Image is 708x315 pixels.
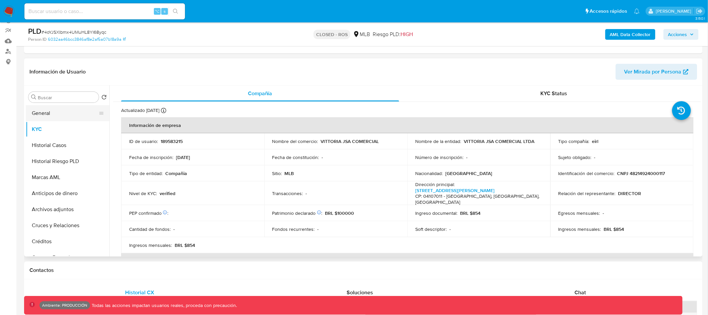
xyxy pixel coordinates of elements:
span: Compañía [248,90,272,97]
p: BRL $854 [604,226,624,232]
a: [STREET_ADDRESS][PERSON_NAME] [415,187,495,194]
span: 3.150.1 [695,16,705,21]
div: MLB [353,31,370,38]
span: KYC Status [541,90,567,97]
p: Soft descriptor : [415,226,447,232]
p: Nacionalidad : [415,170,443,176]
h1: Contactos [29,267,697,274]
button: Ver Mirada por Persona [616,64,697,80]
p: CLOSED - ROS [314,30,350,39]
button: Volver al orden por defecto [101,95,107,102]
button: Acciones [663,29,699,40]
p: Relación del representante : [558,190,616,196]
p: - [466,154,467,160]
span: Riesgo PLD: [373,31,413,38]
p: VITTORIA JSA COMERCIAL [321,138,379,144]
button: search-icon [169,7,182,16]
p: Transacciones : [272,190,303,196]
span: # 4oYJSXIbmx4UMuHL8YI68yqc [41,29,106,35]
p: Ingreso documental : [415,210,457,216]
th: Datos de contacto [121,253,694,269]
p: - [322,154,323,160]
button: Historial Casos [26,137,109,153]
p: eirl [592,138,599,144]
p: Fecha de constitución : [272,154,319,160]
a: Salir [696,8,703,15]
input: Buscar usuario o caso... [24,7,185,16]
p: Ambiente: PRODUCCIÓN [42,304,87,307]
button: Historial Riesgo PLD [26,153,109,169]
button: Archivos adjuntos [26,201,109,217]
p: - [449,226,451,232]
p: Ingresos mensuales : [129,242,172,248]
p: diego.assum@mercadolibre.com [656,8,694,14]
button: Buscar [31,95,36,100]
p: ID de usuario : [129,138,158,144]
p: Fecha de inscripción : [129,154,173,160]
p: BRL $854 [460,210,480,216]
p: Todas las acciones impactan usuarios reales, proceda con precaución. [90,302,237,309]
p: CNPJ 48214924000117 [617,170,665,176]
a: 6032aa46bcc3846af8e2af5a07b18a9a [48,36,126,42]
p: Patrimonio declarado : [272,210,323,216]
button: Cruces y Relaciones [26,217,109,233]
span: s [164,8,166,14]
span: Historial CX [125,289,154,296]
button: Marcas AML [26,169,109,185]
span: Accesos rápidos [590,8,627,15]
p: Nombre de la entidad : [415,138,461,144]
h4: CP: 04107011 - [GEOGRAPHIC_DATA], [GEOGRAPHIC_DATA], [GEOGRAPHIC_DATA] [415,193,540,205]
p: [DATE] [176,154,190,160]
p: Tipo compañía : [558,138,590,144]
span: Soluciones [347,289,373,296]
b: Person ID [28,36,47,42]
p: Tipo de entidad : [129,170,163,176]
p: Sujeto obligado : [558,154,592,160]
p: 189583215 [161,138,183,144]
p: BRL $100000 [325,210,354,216]
span: ⌥ [155,8,160,14]
p: MLB [285,170,294,176]
p: Egresos mensuales : [558,210,600,216]
span: Ver Mirada por Persona [624,64,682,80]
p: [GEOGRAPHIC_DATA] [445,170,492,176]
p: - [603,210,604,216]
p: PEP confirmado : [129,210,168,216]
span: HIGH [401,30,413,38]
p: DIRECTOR [618,190,641,196]
b: AML Data Collector [610,29,651,40]
p: Actualizado [DATE] [121,107,159,114]
p: Sitio : [272,170,282,176]
p: Ingresos mensuales : [558,226,601,232]
p: - [306,190,307,196]
p: Nivel de KYC : [129,190,157,196]
th: Información de empresa [121,117,694,133]
a: Notificaciones [634,8,640,14]
button: Créditos [26,233,109,250]
p: - [318,226,319,232]
p: Nombre del comercio : [272,138,318,144]
span: Acciones [668,29,687,40]
button: AML Data Collector [605,29,655,40]
button: General [26,105,104,121]
span: Chat [575,289,586,296]
input: Buscar [38,95,96,101]
p: Compañia [165,170,187,176]
button: Anticipos de dinero [26,185,109,201]
p: Fondos recurrentes : [272,226,315,232]
p: Identificación del comercio : [558,170,615,176]
p: verified [160,190,175,196]
p: VITTORIA JSA COMERCIAL LTDA [464,138,534,144]
p: Cantidad de fondos : [129,226,171,232]
h1: Información de Usuario [29,68,86,75]
p: BRL $854 [175,242,195,248]
p: Número de inscripción : [415,154,463,160]
p: Dirección principal : [415,181,455,187]
p: - [173,226,175,232]
p: - [594,154,596,160]
button: KYC [26,121,109,137]
b: PLD [28,26,41,36]
button: Cuentas Bancarias [26,250,109,266]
